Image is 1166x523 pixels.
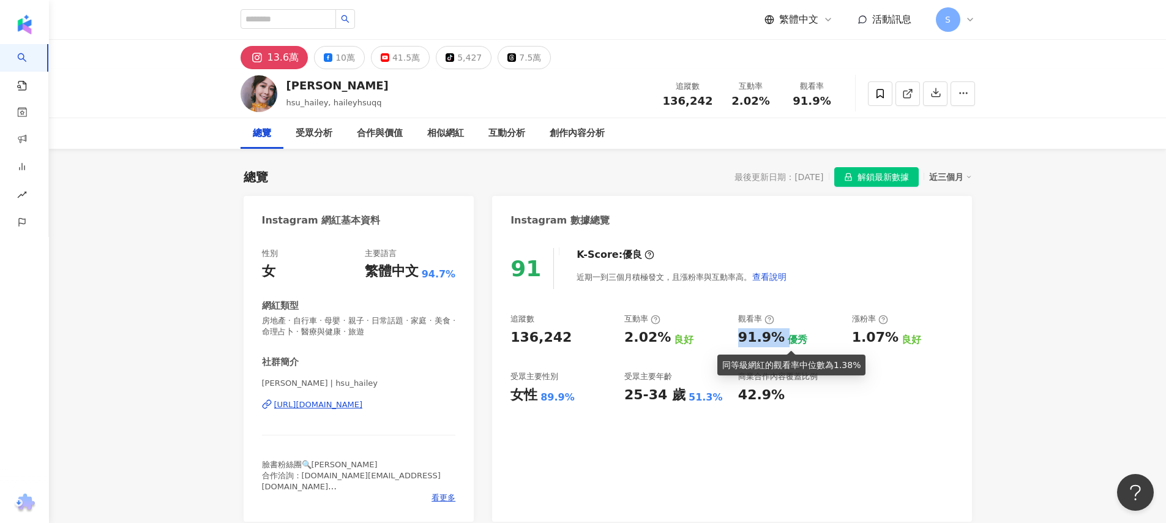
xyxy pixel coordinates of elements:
div: 1.07% [852,328,899,347]
span: 活動訊息 [872,13,911,25]
span: 繁體中文 [779,13,818,26]
span: 房地產 · 自行車 · 母嬰 · 親子 · 日常話題 · 家庭 · 美食 · 命理占卜 · 醫療與健康 · 旅遊 [262,315,456,337]
div: 42.9% [738,386,785,405]
div: 良好 [902,333,921,347]
div: 近期一到三個月積極發文，且漲粉率與互動率高。 [577,265,787,289]
span: 1.38% [834,360,861,370]
span: 解鎖最新數據 [858,168,909,187]
div: 合作與價值 [357,126,403,141]
div: 性別 [262,248,278,259]
div: 相似網紅 [427,126,464,141]
div: 追蹤數 [510,314,534,325]
div: 觀看率 [789,80,835,92]
button: 13.6萬 [241,46,308,69]
button: 41.5萬 [371,46,430,69]
div: K-Score : [577,248,654,261]
span: rise [17,182,27,210]
div: 創作內容分析 [550,126,605,141]
div: 女性 [510,386,537,405]
div: 13.6萬 [267,49,299,66]
div: 受眾主要性別 [510,371,558,382]
div: 10萬 [335,49,355,66]
div: 總覽 [253,126,271,141]
div: 總覽 [244,168,268,186]
div: 繁體中文 [365,262,419,281]
img: logo icon [15,15,34,34]
div: Instagram 數據總覽 [510,214,610,227]
span: [PERSON_NAME] | hsu_hailey [262,378,456,389]
button: 解鎖最新數據 [834,167,919,187]
span: search [341,15,349,23]
button: 查看說明 [752,265,787,289]
div: 91 [510,256,541,281]
button: 10萬 [314,46,365,69]
div: 主要語言 [365,248,397,259]
div: 同等級網紅的觀看率中位數為 [722,358,861,372]
div: 受眾主要年齡 [624,371,672,382]
div: 女 [262,262,275,281]
div: 漲粉率 [852,314,888,325]
span: 91.9% [793,95,831,107]
span: lock [844,173,853,181]
div: 2.02% [624,328,671,347]
button: 7.5萬 [498,46,551,69]
div: 136,242 [510,328,572,347]
div: 優良 [622,248,642,261]
div: 91.9% [738,328,785,347]
img: chrome extension [13,494,37,513]
div: 追蹤數 [663,80,713,92]
span: 看更多 [432,492,455,503]
div: 商業合作內容覆蓋比例 [738,371,818,382]
div: 受眾分析 [296,126,332,141]
div: 25-34 歲 [624,386,686,405]
span: 查看說明 [752,272,787,282]
iframe: Help Scout Beacon - Open [1117,474,1154,511]
div: 41.5萬 [392,49,420,66]
div: 互動分析 [488,126,525,141]
span: 94.7% [422,268,456,281]
div: 7.5萬 [519,49,541,66]
div: 觀看率 [738,314,774,325]
div: 互動率 [728,80,774,92]
div: [PERSON_NAME] [286,78,389,93]
span: S [945,13,951,26]
button: 5,427 [436,46,491,69]
div: Instagram 網紅基本資料 [262,214,381,227]
div: 網紅類型 [262,299,299,312]
span: hsu_hailey, haileyhsuqq [286,98,382,107]
span: 2.02% [731,95,769,107]
div: 社群簡介 [262,356,299,369]
img: KOL Avatar [241,75,277,112]
div: 5,427 [457,49,482,66]
div: 互動率 [624,314,660,325]
div: 良好 [674,333,693,347]
div: 51.3% [689,391,723,404]
div: 89.9% [540,391,575,404]
a: [URL][DOMAIN_NAME] [262,399,456,410]
div: 最後更新日期：[DATE] [734,172,823,182]
div: 優秀 [788,333,807,347]
a: search [17,44,42,92]
div: [URL][DOMAIN_NAME] [274,399,363,410]
div: 近三個月 [929,169,972,185]
span: 136,242 [663,94,713,107]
